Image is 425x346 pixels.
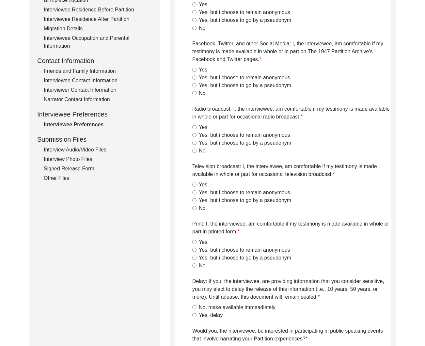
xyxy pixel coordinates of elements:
label: Yes, but i choose to remain anonymous [199,189,290,197]
label: No [199,204,205,212]
label: Yes [199,181,207,189]
label: Yes, but i choose to go by a pseudonym [199,16,291,24]
div: Migration Details [44,25,152,33]
label: Yes, but i choose to go by a pseudonym [199,139,291,147]
div: Interviewee Preferences [44,121,152,129]
div: Interviewee Contact Information [44,77,152,85]
div: Interviewee Residence Before Partition [44,6,152,14]
label: Yes, but i choose to remain anonymous [199,8,290,16]
label: No, make available immeadiately [199,304,275,311]
div: Contact Information [37,56,152,66]
label: Delay: If you, the interviewee, are providing information that you consider sensitive, you may el... [192,277,391,301]
label: Yes [199,123,207,131]
label: Facebook, Twitter, and other Social Media: I, the interviewee, am comfortable if my testimony is ... [192,40,391,63]
div: Signed Release Form [44,165,152,173]
div: Other Files [44,174,152,182]
label: No [199,89,205,97]
label: Yes, but i choose to go by a pseudonym [199,82,291,89]
label: Yes, but i choose to remain anonymous [199,246,290,254]
label: Yes, but i choose to remain anonymous [199,74,290,82]
div: Friends and Family Information [44,67,152,75]
label: Would you, the interviewee, be interested in participating in public speaking events that involve... [192,327,391,343]
div: Narrator Contact Information [44,96,152,103]
label: Radio broadcast: I, the interviewee, am comfortable if my testimony is made available in whole or... [192,105,391,121]
label: Yes, delay [199,311,223,319]
label: Yes [199,66,207,74]
label: Yes [199,238,207,246]
label: Yes [199,1,207,8]
div: Interviewer Contact Information [44,86,152,94]
div: Interviewee Preferences [37,109,152,119]
label: No [199,24,205,32]
label: No [199,147,205,155]
label: Print: I, the interviewee, am comfortable if my testimony is made available in whole or part in p... [192,220,391,236]
label: No [199,262,205,270]
label: Yes, but i choose to remain anonymous [199,131,290,139]
div: Interviewee Residence After Partition [44,15,152,23]
div: Interview Photo Files [44,155,152,163]
div: Interview Audio/Video Files [44,146,152,154]
div: Submission Files [37,134,152,144]
label: Yes, but i choose to go by a pseudonym [199,197,291,204]
label: Yes, but i choose to go by a pseudonym [199,254,291,262]
div: Interviewee Occupation and Parental Information [44,34,152,50]
label: Television broadcast: I, the interviewee, am comfortable if my testimony is made available in who... [192,163,391,178]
